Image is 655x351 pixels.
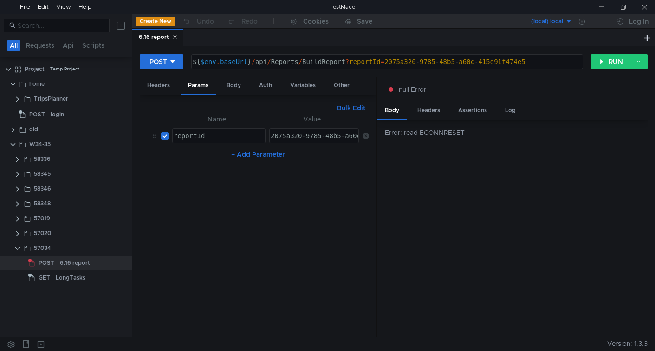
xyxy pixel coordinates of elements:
[498,102,523,119] div: Log
[220,14,264,28] button: Redo
[34,182,51,196] div: 58346
[227,149,289,160] button: + Add Parameter
[34,92,68,106] div: TripsPlanner
[169,114,266,125] th: Name
[56,271,85,285] div: LongTasks
[385,128,648,138] div: Error: read ECONNRESET
[531,17,563,26] div: (local) local
[508,14,572,29] button: (local) local
[79,40,107,51] button: Scripts
[60,256,90,270] div: 6.16 report
[29,137,51,151] div: W34-35
[29,122,38,136] div: old
[39,256,54,270] span: POST
[136,17,175,26] button: Create New
[283,77,323,94] div: Variables
[377,102,407,120] div: Body
[303,16,329,27] div: Cookies
[333,102,369,114] button: Bulk Edit
[140,54,183,69] button: POST
[139,32,177,42] div: 6.16 report
[357,18,372,25] div: Save
[34,152,51,166] div: 58336
[29,108,45,121] span: POST
[410,102,447,119] div: Headers
[34,211,50,225] div: 57019
[25,62,45,76] div: Project
[7,40,20,51] button: All
[34,167,51,181] div: 58345
[326,77,357,94] div: Other
[34,241,51,255] div: 57034
[252,77,279,94] div: Auth
[34,197,51,211] div: 58348
[266,114,359,125] th: Value
[23,40,57,51] button: Requests
[629,16,649,27] div: Log In
[591,54,632,69] button: RUN
[140,77,177,94] div: Headers
[39,271,50,285] span: GET
[18,20,104,31] input: Search...
[399,84,426,95] span: null Error
[175,14,220,28] button: Undo
[451,102,494,119] div: Assertions
[29,77,45,91] div: home
[60,40,77,51] button: Api
[607,337,648,351] span: Version: 1.3.3
[51,108,64,121] div: login
[181,77,216,95] div: Params
[50,62,79,76] div: Temp Project
[34,226,51,240] div: 57020
[197,16,214,27] div: Undo
[241,16,258,27] div: Redo
[219,77,248,94] div: Body
[149,57,167,67] div: POST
